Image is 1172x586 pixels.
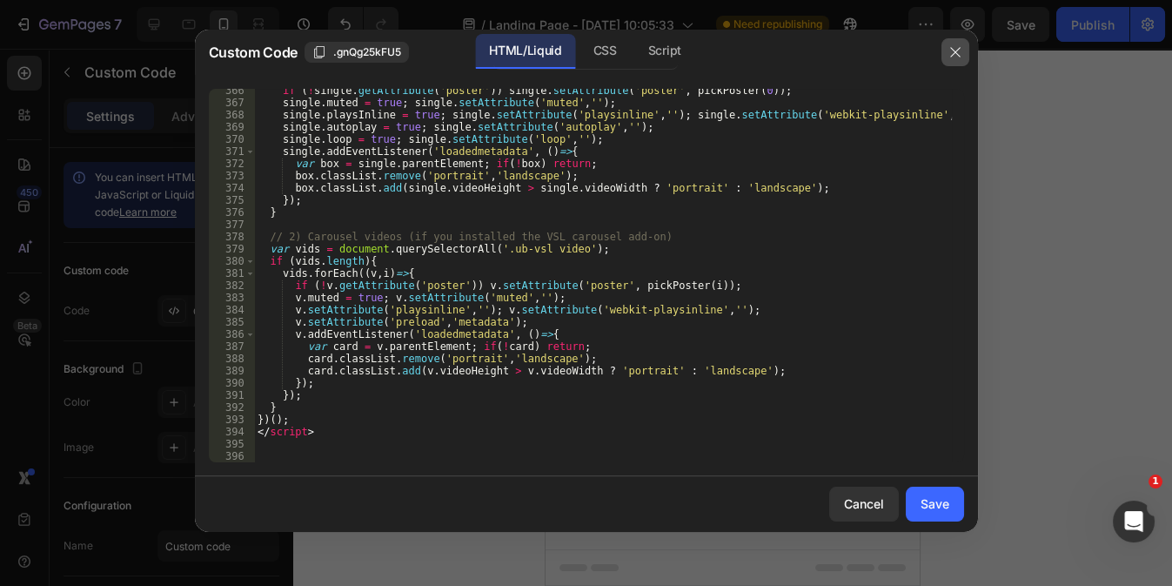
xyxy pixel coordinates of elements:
[209,377,255,389] div: 390
[906,487,964,522] button: Save
[1149,475,1162,488] span: 1
[209,97,255,109] div: 367
[209,145,255,158] div: 371
[209,353,255,365] div: 388
[134,320,240,339] div: Add blank section
[209,182,255,194] div: 374
[209,109,255,121] div: 368
[209,194,255,206] div: 375
[209,426,255,438] div: 394
[209,158,255,170] div: 372
[209,292,255,304] div: 383
[209,121,255,133] div: 369
[209,316,255,328] div: 385
[111,9,248,26] span: iPhone 15 Pro Max ( 430 px)
[209,219,255,231] div: 377
[121,342,251,358] span: then drag & drop elements
[142,261,233,280] div: Generate layout
[209,438,255,450] div: 395
[305,42,409,63] button: .gnQg25kFU5
[634,34,695,69] div: Script
[209,328,255,340] div: 386
[209,414,255,426] div: 393
[844,495,884,513] div: Cancel
[15,163,97,181] span: Add section
[921,495,949,513] div: Save
[579,34,631,69] div: CSS
[209,304,255,316] div: 384
[829,487,899,522] button: Cancel
[139,283,232,299] span: from URL or image
[333,44,401,60] span: .gnQg25kFU5
[209,389,255,401] div: 391
[209,450,255,462] div: 396
[209,255,255,267] div: 380
[209,340,255,353] div: 387
[475,34,575,69] div: HTML/Liquid
[22,39,96,55] div: Custom Code
[209,401,255,414] div: 392
[209,170,255,182] div: 373
[126,224,245,239] span: inspired by CRO experts
[209,42,298,63] span: Custom Code
[1113,501,1155,542] iframe: Intercom live chat
[209,243,255,255] div: 379
[209,206,255,219] div: 376
[135,202,240,220] div: Choose templates
[209,365,255,377] div: 389
[209,84,255,97] div: 366
[209,267,255,280] div: 381
[209,231,255,243] div: 378
[209,280,255,292] div: 382
[209,133,255,145] div: 370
